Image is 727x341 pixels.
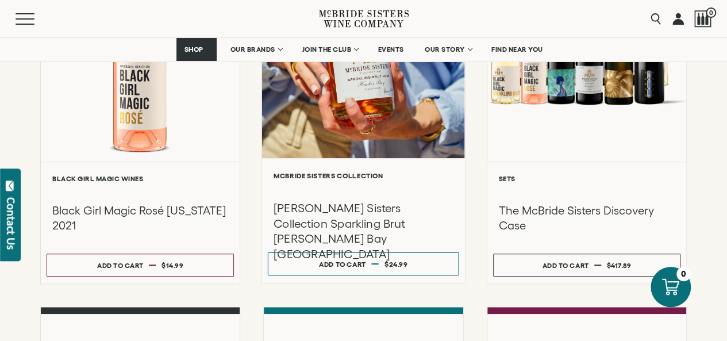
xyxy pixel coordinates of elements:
span: 0 [706,7,716,18]
h6: McBride Sisters Collection [274,172,453,179]
div: Add to cart [319,255,366,273]
button: Add to cart $14.99 [47,254,234,277]
span: OUR BRANDS [230,45,275,53]
div: Contact Us [5,197,17,250]
a: FIND NEAR YOU [484,38,551,61]
span: JOIN THE CLUB [302,45,351,53]
span: EVENTS [378,45,404,53]
div: Add to cart [543,257,589,274]
button: Add to cart $417.89 [493,254,680,277]
a: JOIN THE CLUB [294,38,365,61]
a: SHOP [176,38,217,61]
h3: The McBride Sisters Discovery Case [499,203,675,233]
span: OUR STORY [425,45,465,53]
a: OUR STORY [417,38,479,61]
span: $417.89 [606,262,631,269]
span: FIND NEAR YOU [491,45,543,53]
button: Add to cart $24.99 [268,252,459,276]
h6: Sets [499,175,675,182]
h3: Black Girl Magic Rosé [US_STATE] 2021 [52,203,228,233]
button: Mobile Menu Trigger [16,13,57,25]
div: Add to cart [97,257,144,274]
a: EVENTS [371,38,411,61]
h3: [PERSON_NAME] Sisters Collection Sparkling Brut [PERSON_NAME] Bay [GEOGRAPHIC_DATA] [274,201,453,262]
span: $24.99 [384,260,408,267]
div: 0 [676,267,691,281]
h6: Black Girl Magic Wines [52,175,228,182]
span: $14.99 [161,262,183,269]
span: SHOP [184,45,203,53]
a: OUR BRANDS [222,38,289,61]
